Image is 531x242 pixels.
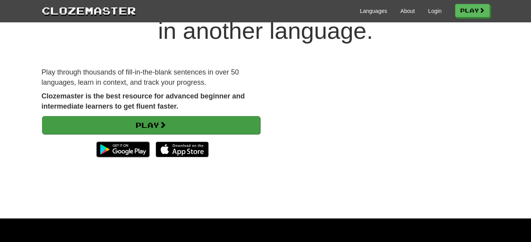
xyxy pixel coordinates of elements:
a: Clozemaster [42,3,136,18]
img: Download_on_the_App_Store_Badge_US-UK_135x40-25178aeef6eb6b83b96f5f2d004eda3bffbb37122de64afbaef7... [156,142,209,157]
p: Play through thousands of fill-in-the-blank sentences in over 50 languages, learn in context, and... [42,67,260,87]
a: Languages [360,7,387,15]
a: Play [455,4,490,17]
a: Login [428,7,441,15]
a: About [401,7,415,15]
strong: Clozemaster is the best resource for advanced beginner and intermediate learners to get fluent fa... [42,92,245,110]
img: Get it on Google Play [92,138,153,161]
a: Play [42,116,260,134]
